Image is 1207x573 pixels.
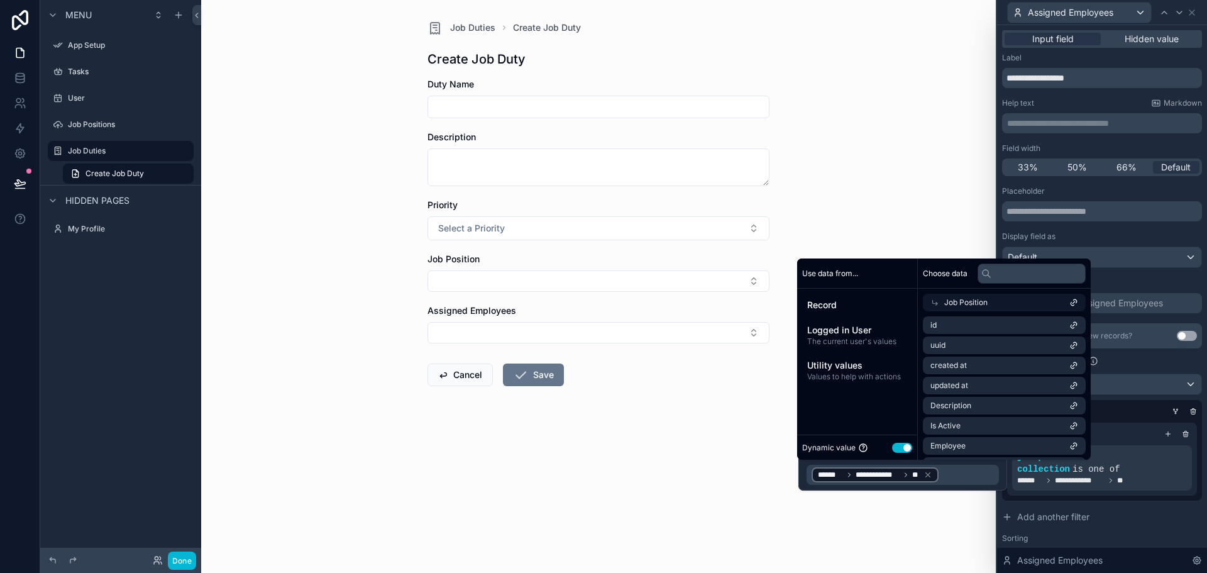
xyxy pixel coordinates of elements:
button: Cancel [427,364,493,386]
button: Save [503,364,564,386]
a: Job Duties [427,20,495,35]
label: Job Positions [68,120,191,130]
span: Hidden pages [65,194,130,207]
label: Job Duties [68,146,186,156]
a: Tasks [48,62,194,82]
span: Utility values [807,359,907,372]
span: Assigned Employees [1028,6,1113,19]
span: Record [807,299,907,311]
span: Job Position [427,253,480,264]
span: Duty Name [427,79,474,89]
label: My Profile [68,224,191,234]
a: Job Duties [48,141,194,161]
label: Label [1002,53,1022,63]
span: Add another filter [1017,511,1089,523]
a: Markdown [1151,98,1202,108]
a: Create Job Duty [63,164,194,184]
span: Job Position [944,298,988,308]
a: Job Positions [48,114,194,135]
span: Hidden value [1125,33,1179,45]
span: Select a Priority [438,222,505,235]
label: Field width [1002,143,1040,153]
label: Tasks [68,67,191,77]
span: Markdown [1164,98,1202,108]
button: Select Button [427,270,769,292]
div: scrollable content [797,289,917,392]
span: Description [427,131,476,142]
span: Use data from... [802,269,858,279]
span: Default [1161,161,1191,174]
label: Sorting [1002,533,1028,543]
span: Input field [1032,33,1074,45]
h1: Create Job Duty [427,50,526,68]
span: Assigned Employees [1017,554,1103,567]
button: Add another filter [1002,506,1202,528]
label: Display field as [1002,231,1055,242]
a: App Setup [48,35,194,55]
label: Help text [1002,98,1034,108]
span: The current user's values [807,337,907,347]
label: User [68,93,191,103]
span: Assigned Employees [427,305,516,316]
button: Assigned Employees [1007,2,1152,23]
span: 50% [1067,161,1087,174]
button: Done [168,552,196,570]
a: User [48,88,194,108]
span: 66% [1116,161,1137,174]
span: Logged in User [807,324,907,337]
a: Create Job Duty [513,21,581,34]
span: Values to help with actions [807,372,907,382]
span: Menu [65,9,92,21]
span: is one of [1072,464,1120,474]
a: My Profile [48,219,194,239]
button: Default [1002,247,1202,268]
span: Priority [427,199,458,210]
span: Default [1008,251,1037,264]
span: Dynamic value [802,443,856,453]
label: Placeholder [1002,186,1045,196]
span: Create Job Duty [85,169,144,179]
label: App Setup [68,40,191,50]
div: scrollable content [1002,113,1202,133]
button: Select Button [427,216,769,240]
span: Job Duties [450,21,495,34]
span: 33% [1018,161,1038,174]
span: Choose data [923,269,967,279]
button: Select Button [427,322,769,343]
